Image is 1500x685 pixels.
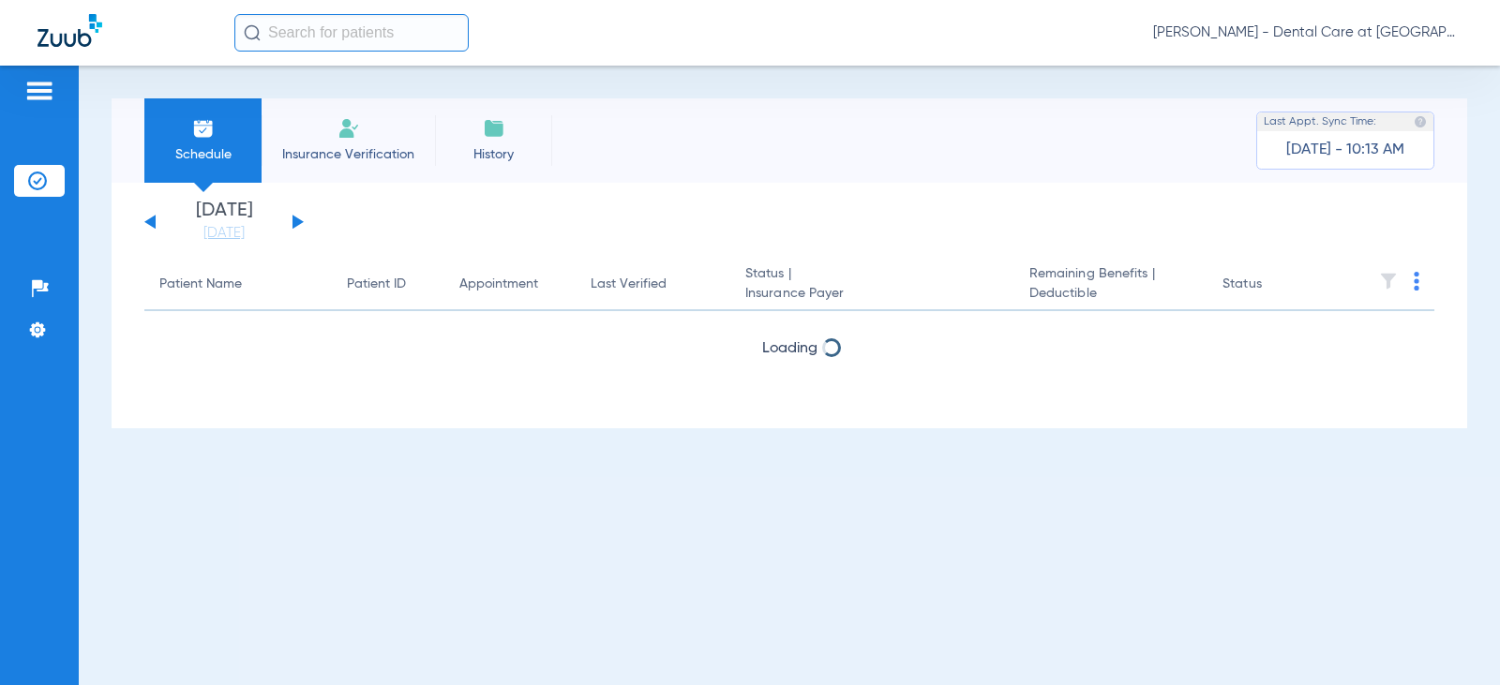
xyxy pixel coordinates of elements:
a: [DATE] [168,224,280,243]
div: Appointment [459,275,561,294]
span: Last Appt. Sync Time: [1264,112,1376,131]
span: Insurance Verification [276,145,421,164]
li: [DATE] [168,201,280,243]
img: last sync help info [1414,115,1427,128]
div: Patient Name [159,275,317,294]
span: Schedule [158,145,247,164]
span: [DATE] - 10:13 AM [1286,141,1404,159]
img: filter.svg [1379,272,1398,290]
div: Patient Name [159,275,242,294]
span: History [449,145,538,164]
th: Status | [730,259,1014,311]
img: Manual Insurance Verification [337,117,360,140]
img: History [483,117,505,140]
span: [PERSON_NAME] - Dental Care at [GEOGRAPHIC_DATA] [1153,23,1462,42]
div: Patient ID [347,275,429,294]
input: Search for patients [234,14,469,52]
th: Remaining Benefits | [1014,259,1207,311]
span: Loading [762,341,817,356]
div: Appointment [459,275,538,294]
div: Last Verified [591,275,667,294]
div: Last Verified [591,275,715,294]
img: group-dot-blue.svg [1414,272,1419,290]
th: Status [1207,259,1334,311]
img: Schedule [192,117,215,140]
img: Zuub Logo [37,14,102,47]
span: Deductible [1029,284,1192,304]
img: hamburger-icon [24,80,54,102]
span: Insurance Payer [745,284,999,304]
img: Search Icon [244,24,261,41]
div: Patient ID [347,275,406,294]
